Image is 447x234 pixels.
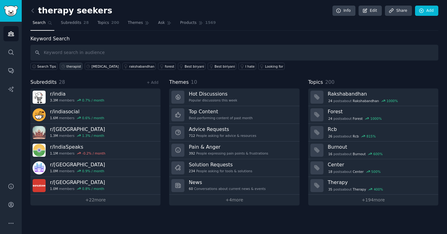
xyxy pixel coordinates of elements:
div: 1000 % [370,116,382,121]
a: Ask [156,18,174,31]
div: post s about [328,169,381,174]
a: Best biriyani [208,63,236,70]
h3: Rakshabandhan [328,91,434,97]
span: 3.3M [50,98,58,102]
a: r/IndiaSpeaks1.1Mmembers-0.2% / month [30,142,160,159]
a: Rcb26postsaboutRcb815% [308,124,438,142]
a: Therapy35postsaboutTherapy400% [308,177,438,195]
a: Hot DiscussionsPopular discussions this week [169,88,299,106]
span: 234 [189,169,195,173]
span: 1.0M [50,187,58,191]
a: Topics200 [95,18,121,31]
h3: Top Content [189,108,253,115]
span: 28 [84,20,89,26]
div: 600 % [373,152,383,156]
img: IndiaSpeaks [33,144,46,157]
a: Share [385,6,412,16]
div: members [50,98,104,102]
div: forest [165,64,174,69]
a: Add [415,6,438,16]
div: 1.3 % / month [82,133,104,138]
span: Themes [169,79,189,86]
span: 24 [328,99,332,103]
div: Popular discussions this week [189,98,237,102]
a: Looking for [258,63,285,70]
span: 16 [328,152,332,156]
div: -0.2 % / month [82,151,106,155]
div: People expressing pain points & frustrations [189,151,268,155]
a: Rakshabandhan24postsaboutRakshabandhan1000% [308,88,438,106]
span: 712 [189,133,195,138]
h3: r/ [GEOGRAPHIC_DATA] [50,161,105,168]
a: Subreddits28 [59,18,91,31]
div: 0.6 % / month [82,116,104,120]
h3: Therapy [328,179,434,186]
div: People asking for tools & solutions [189,169,252,173]
span: Center [353,169,363,174]
div: I hate [245,64,255,69]
a: +4more [169,195,299,205]
div: members [50,151,105,155]
span: Themes [128,20,143,26]
span: Products [180,20,196,26]
span: 28 [59,79,65,85]
h3: Pain & Anger [189,144,268,150]
a: Advice Requests712People asking for advice & resources [169,124,299,142]
div: post s about [328,98,399,104]
div: therapist [66,64,81,69]
a: Solution Requests234People asking for tools & solutions [169,159,299,177]
a: forest [158,63,176,70]
img: mumbai [33,161,46,174]
img: indiasocial [33,108,46,121]
span: Rcb [353,134,359,138]
div: members [50,116,104,120]
a: Pain & Anger392People expressing pain points & frustrations [169,142,299,159]
span: 1.3M [50,133,58,138]
h3: Burnout [328,144,434,150]
div: [MEDICAL_DATA] [92,64,119,69]
a: [MEDICAL_DATA] [85,63,120,70]
div: Best biriyani [214,64,235,69]
a: Top ContentBest-performing content of past month [169,106,299,124]
h3: Hot Discussions [189,91,237,97]
a: + Add [147,80,158,85]
div: post s about [328,187,384,192]
a: Burnout16postsaboutBurnout600% [308,142,438,159]
a: Center18postsaboutCenter500% [308,159,438,177]
h3: Forest [328,108,434,115]
span: 24 [328,116,332,121]
a: Best biryani [178,63,205,70]
div: Looking for [265,64,283,69]
h3: r/ india [50,91,104,97]
span: Forest [353,116,363,121]
span: 18 [328,169,332,174]
h3: Center [328,161,434,168]
a: Themes [126,18,152,31]
div: members [50,133,105,138]
a: Search [30,18,54,31]
span: 1.6M [50,116,58,120]
a: +194more [308,195,438,205]
h3: r/ [GEOGRAPHIC_DATA] [50,179,105,186]
div: People asking for advice & resources [189,133,256,138]
span: Subreddits [61,20,81,26]
span: 200 [325,79,334,85]
span: Rakshabandhan [353,99,379,103]
a: +22more [30,195,160,205]
span: 200 [111,20,119,26]
a: Info [332,6,355,16]
div: 0.7 % / month [82,98,104,102]
div: Best-performing content of past month [189,116,253,120]
img: GummySearch logo [4,6,18,16]
h3: r/ IndiaSpeaks [50,144,105,150]
a: Products1569 [178,18,218,31]
span: Therapy [353,187,366,191]
h3: r/ [GEOGRAPHIC_DATA] [50,126,105,133]
span: 1.1M [50,151,58,155]
span: Search [33,20,46,26]
h3: Rcb [328,126,434,133]
a: r/[GEOGRAPHIC_DATA]1.0Mmembers0.8% / month [30,177,160,195]
a: r/india3.3Mmembers0.7% / month [30,88,160,106]
img: india [33,91,46,104]
div: post s about [328,116,382,121]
